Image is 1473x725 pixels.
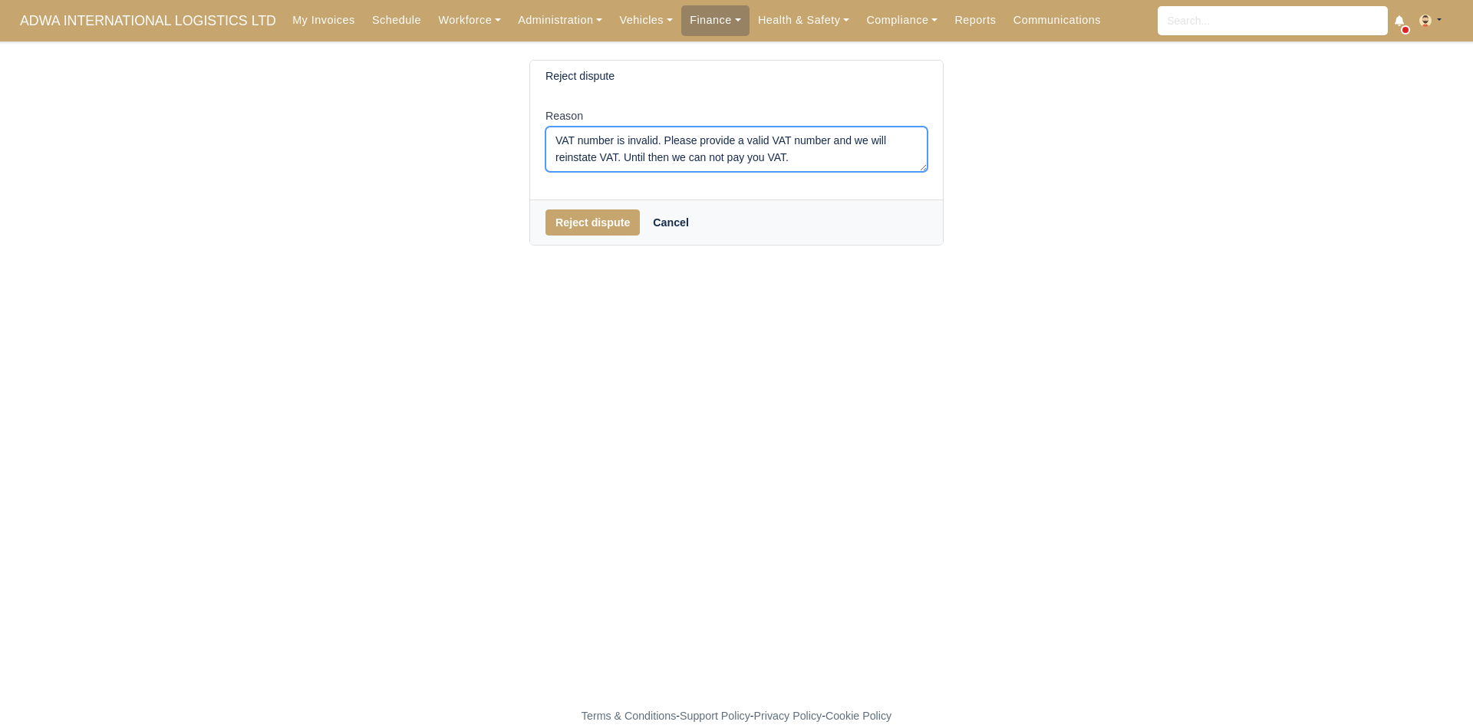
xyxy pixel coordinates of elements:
a: Terms & Conditions [582,710,676,722]
a: Cancel [643,209,699,236]
iframe: Chat Widget [1396,651,1473,725]
a: Finance [681,5,750,35]
a: Support Policy [680,710,750,722]
a: Administration [509,5,611,35]
div: - - - [299,707,1174,725]
a: Communications [1005,5,1110,35]
button: Reject dispute [545,209,640,236]
label: Reason [545,107,583,125]
a: My Invoices [284,5,364,35]
input: Search... [1158,6,1388,35]
h6: Reject dispute [545,70,615,83]
a: Privacy Policy [754,710,822,722]
a: Health & Safety [750,5,858,35]
a: Reports [946,5,1004,35]
a: Workforce [430,5,509,35]
a: Vehicles [611,5,681,35]
a: ADWA INTERNATIONAL LOGISTICS LTD [12,6,284,36]
span: ADWA INTERNATIONAL LOGISTICS LTD [12,5,284,36]
a: Compliance [858,5,946,35]
a: Cookie Policy [825,710,891,722]
a: Schedule [364,5,430,35]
